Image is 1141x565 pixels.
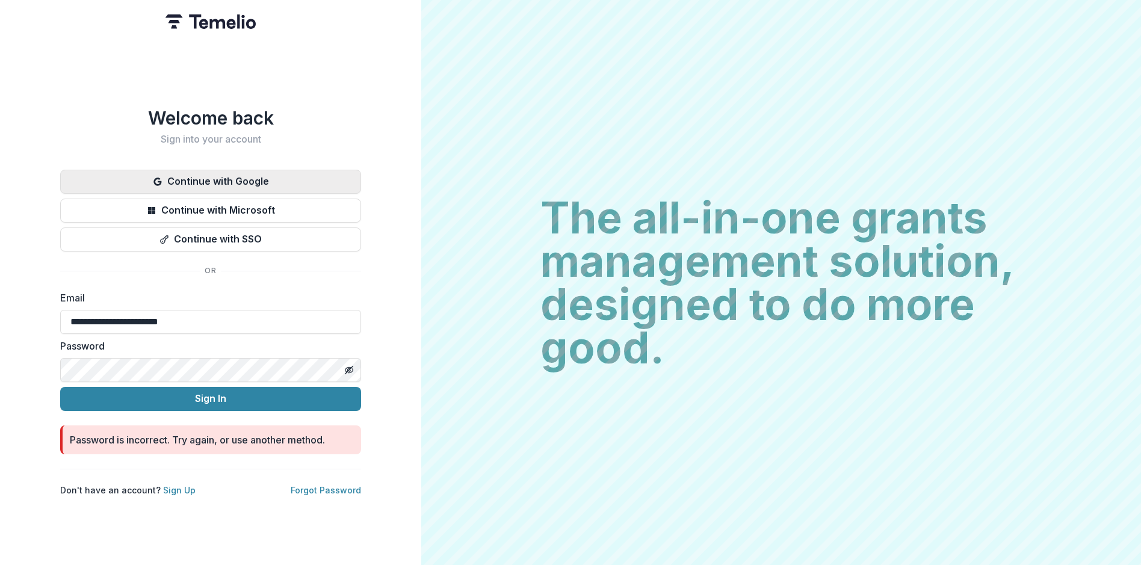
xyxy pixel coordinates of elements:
[60,107,361,129] h1: Welcome back
[60,484,196,496] p: Don't have an account?
[291,485,361,495] a: Forgot Password
[60,387,361,411] button: Sign In
[60,227,361,252] button: Continue with SSO
[60,339,354,353] label: Password
[165,14,256,29] img: Temelio
[60,199,361,223] button: Continue with Microsoft
[60,291,354,305] label: Email
[60,170,361,194] button: Continue with Google
[163,485,196,495] a: Sign Up
[339,360,359,380] button: Toggle password visibility
[70,433,325,447] div: Password is incorrect. Try again, or use another method.
[60,134,361,145] h2: Sign into your account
